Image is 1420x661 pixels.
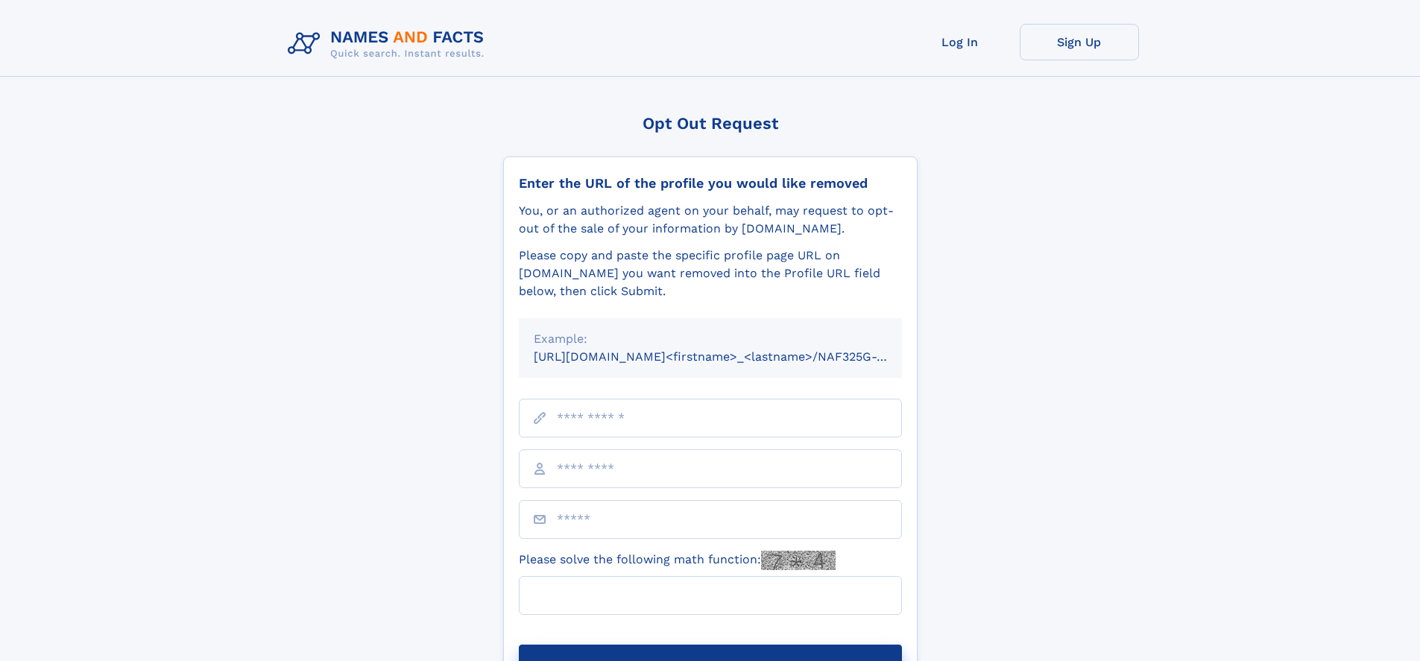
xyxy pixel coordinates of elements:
[282,24,496,64] img: Logo Names and Facts
[534,350,930,364] small: [URL][DOMAIN_NAME]<firstname>_<lastname>/NAF325G-xxxxxxxx
[519,202,902,238] div: You, or an authorized agent on your behalf, may request to opt-out of the sale of your informatio...
[519,247,902,300] div: Please copy and paste the specific profile page URL on [DOMAIN_NAME] you want removed into the Pr...
[900,24,1020,60] a: Log In
[519,551,836,570] label: Please solve the following math function:
[1020,24,1139,60] a: Sign Up
[534,330,887,348] div: Example:
[503,114,918,133] div: Opt Out Request
[519,175,902,192] div: Enter the URL of the profile you would like removed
